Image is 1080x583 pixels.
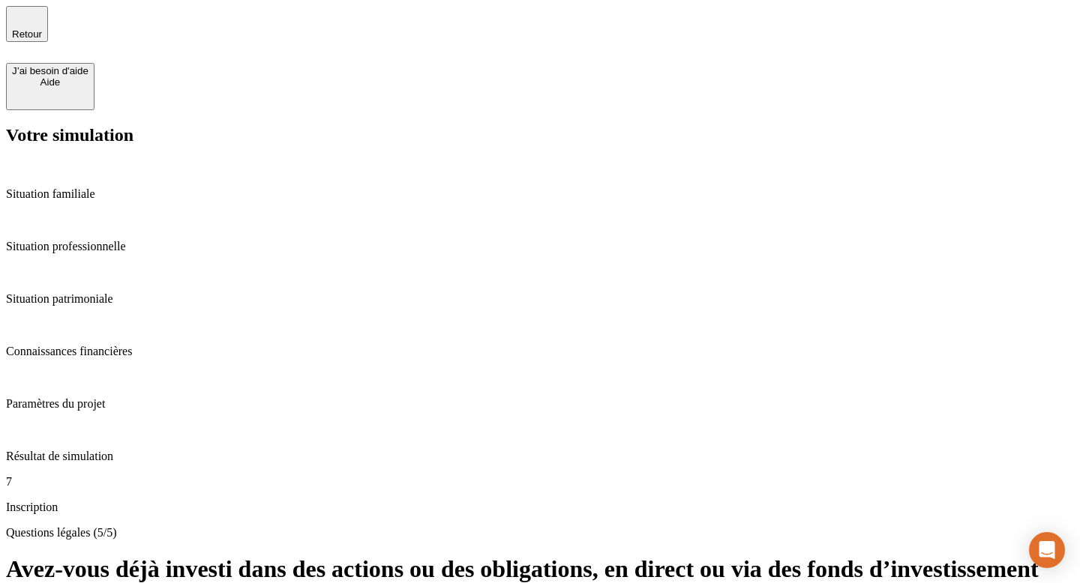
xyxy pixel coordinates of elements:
p: Questions légales (5/5) [6,526,1074,540]
div: Open Intercom Messenger [1029,532,1065,568]
button: Retour [6,6,48,42]
div: Aide [12,76,88,88]
p: Résultat de simulation [6,450,1074,463]
p: 7 [6,475,1074,489]
p: Inscription [6,501,1074,514]
span: Retour [12,28,42,40]
div: J’ai besoin d'aide [12,65,88,76]
p: Paramètres du projet [6,397,1074,411]
p: Situation patrimoniale [6,292,1074,306]
button: J’ai besoin d'aideAide [6,63,94,110]
h2: Votre simulation [6,125,1074,145]
p: Situation familiale [6,187,1074,201]
p: Connaissances financières [6,345,1074,358]
p: Situation professionnelle [6,240,1074,253]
